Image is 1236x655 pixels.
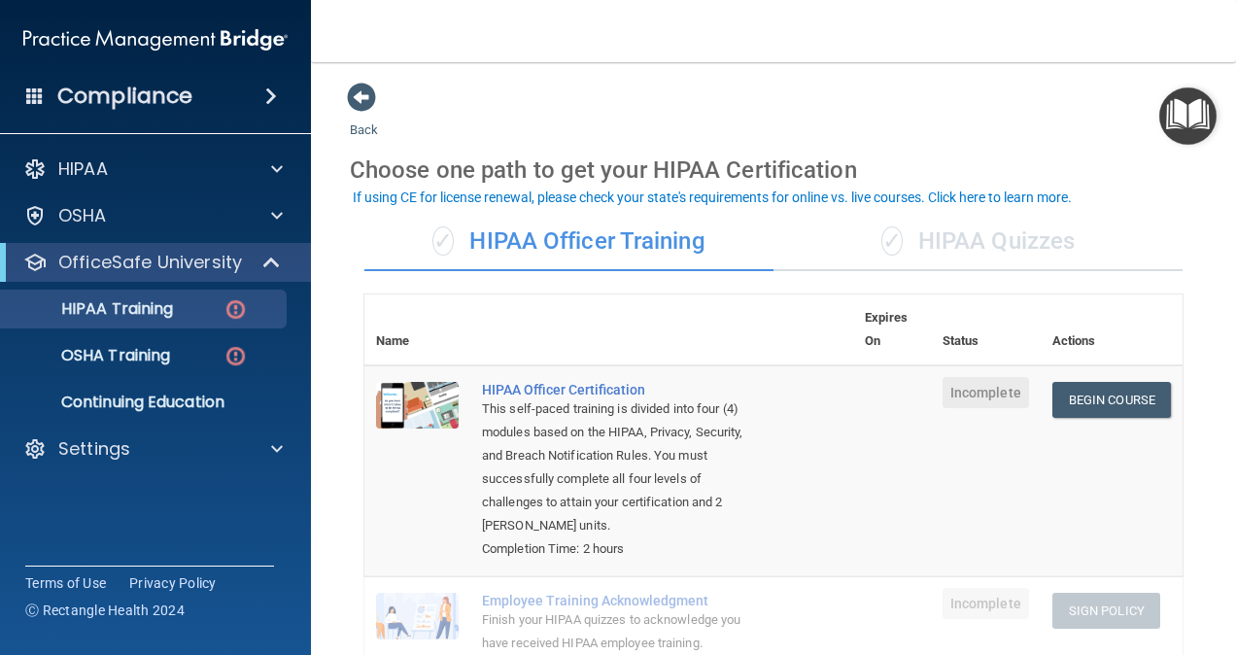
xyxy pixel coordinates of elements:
p: OfficeSafe University [58,251,242,274]
p: HIPAA Training [13,299,173,319]
iframe: Drift Widget Chat Controller [1139,521,1213,595]
div: Finish your HIPAA quizzes to acknowledge you have received HIPAA employee training. [482,608,756,655]
a: HIPAA [23,157,283,181]
span: Incomplete [943,588,1029,619]
span: Incomplete [943,377,1029,408]
button: If using CE for license renewal, please check your state's requirements for online vs. live cours... [350,188,1075,207]
div: Completion Time: 2 hours [482,537,756,561]
a: Back [350,99,378,137]
a: Privacy Policy [129,573,217,593]
th: Status [931,294,1041,365]
a: OSHA [23,204,283,227]
div: This self-paced training is divided into four (4) modules based on the HIPAA, Privacy, Security, ... [482,397,756,537]
a: OfficeSafe University [23,251,282,274]
th: Name [364,294,470,365]
span: Ⓒ Rectangle Health 2024 [25,601,185,620]
a: Settings [23,437,283,461]
p: OSHA Training [13,346,170,365]
span: ✓ [432,226,454,256]
h4: Compliance [57,83,192,110]
p: OSHA [58,204,107,227]
a: Begin Course [1052,382,1171,418]
p: HIPAA [58,157,108,181]
div: HIPAA Quizzes [773,213,1183,271]
button: Sign Policy [1052,593,1160,629]
th: Actions [1041,294,1183,365]
a: HIPAA Officer Certification [482,382,756,397]
img: danger-circle.6113f641.png [223,344,248,368]
span: ✓ [881,226,903,256]
img: danger-circle.6113f641.png [223,297,248,322]
a: Terms of Use [25,573,106,593]
p: Settings [58,437,130,461]
div: HIPAA Officer Training [364,213,773,271]
p: Continuing Education [13,393,278,412]
img: PMB logo [23,20,288,59]
button: Open Resource Center [1159,87,1217,145]
div: If using CE for license renewal, please check your state's requirements for online vs. live cours... [353,190,1072,204]
div: Employee Training Acknowledgment [482,593,756,608]
div: Choose one path to get your HIPAA Certification [350,142,1197,198]
th: Expires On [853,294,931,365]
